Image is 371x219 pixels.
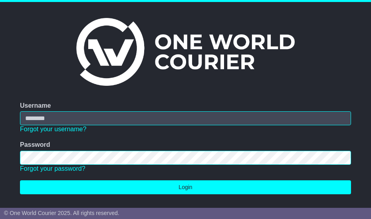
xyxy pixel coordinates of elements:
[20,126,86,132] a: Forgot your username?
[20,102,51,109] label: Username
[20,180,351,194] button: Login
[20,165,85,172] a: Forgot your password?
[76,18,294,86] img: One World
[20,141,50,148] label: Password
[4,210,119,216] span: © One World Courier 2025. All rights reserved.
